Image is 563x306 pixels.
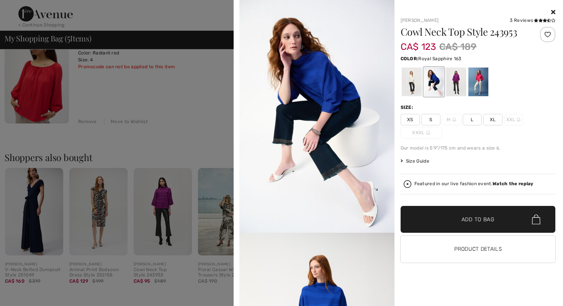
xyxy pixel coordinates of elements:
[504,114,523,125] span: XXL
[401,34,436,52] span: CA$ 123
[414,181,534,186] div: Featured in our live fashion event.
[401,206,556,233] button: Add to Bag
[442,114,461,125] span: M
[463,114,482,125] span: L
[401,18,439,23] a: [PERSON_NAME]
[532,214,540,224] img: Bag.svg
[483,114,502,125] span: XL
[439,40,477,54] span: CA$ 189
[510,17,555,24] div: 3 Reviews
[401,67,421,96] div: Vanilla 30
[493,181,534,186] strong: Watch the replay
[401,145,556,151] div: Our model is 5'9"/175 cm and wears a size 6.
[401,27,530,37] h1: Cowl Neck Top Style 243953
[401,236,556,263] button: Product Details
[404,180,411,188] img: Watch the replay
[446,67,466,96] div: Empress
[452,118,456,122] img: ring-m.svg
[462,216,494,224] span: Add to Bag
[401,127,442,138] span: XXXL
[517,118,520,122] img: ring-m.svg
[418,56,461,61] span: Royal Sapphire 163
[401,104,415,111] div: Size:
[16,5,36,12] span: 1 new
[468,67,488,96] div: Geranium
[426,131,430,135] img: ring-m.svg
[424,67,444,96] div: Royal Sapphire 163
[421,114,440,125] span: S
[401,114,420,125] span: XS
[401,158,429,165] span: Size Guide
[401,56,419,61] span: Color:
